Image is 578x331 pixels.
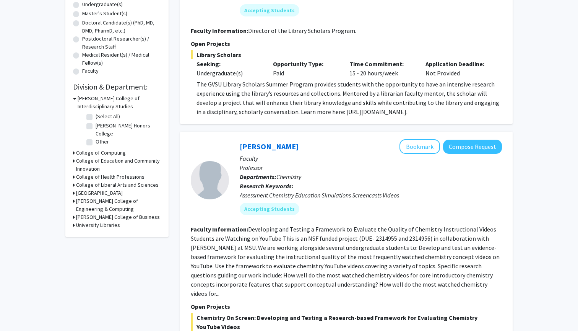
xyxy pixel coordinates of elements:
[191,302,502,311] p: Open Projects
[240,203,299,215] mat-chip: Accepting Students
[240,142,299,151] a: [PERSON_NAME]
[82,51,161,67] label: Medical Resident(s) / Medical Fellow(s)
[82,35,161,51] label: Postdoctoral Researcher(s) / Research Staff
[6,297,32,325] iframe: Chat
[191,225,248,233] b: Faculty Information:
[196,59,261,68] p: Seeking:
[73,82,161,91] h2: Division & Department:
[420,59,496,78] div: Not Provided
[76,213,160,221] h3: [PERSON_NAME] College of Business
[76,189,123,197] h3: [GEOGRAPHIC_DATA]
[78,95,161,111] h3: [PERSON_NAME] College of Interdisciplinary Studies
[82,19,161,35] label: Doctoral Candidate(s) (PhD, MD, DMD, PharmD, etc.)
[399,139,440,154] button: Add Deborah Herrington to Bookmarks
[76,181,159,189] h3: College of Liberal Arts and Sciences
[76,157,161,173] h3: College of Education and Community Innovation
[248,27,356,34] fg-read-more: Director of the Library Scholars Program.
[240,4,299,16] mat-chip: Accepting Students
[96,138,109,146] label: Other
[273,59,338,68] p: Opportunity Type:
[196,80,502,116] p: The GVSU Library Scholars Summer Program provides students with the opportunity to have an intens...
[240,191,502,200] div: Assessment Chemistry Education Simulations Screencasts Videos
[191,27,248,34] b: Faculty Information:
[344,59,420,78] div: 15 - 20 hours/week
[240,154,502,163] p: Faculty
[82,10,127,18] label: Master's Student(s)
[240,173,276,181] b: Departments:
[82,67,99,75] label: Faculty
[240,182,294,190] b: Research Keywords:
[76,197,161,213] h3: [PERSON_NAME] College of Engineering & Computing
[76,173,144,181] h3: College of Health Professions
[76,221,120,229] h3: University Libraries
[96,122,159,138] label: [PERSON_NAME] Honors College
[276,173,301,181] span: Chemistry
[425,59,490,68] p: Application Deadline:
[76,149,126,157] h3: College of Computing
[191,50,502,59] span: Library Scholars
[96,113,120,121] label: (Select All)
[196,68,261,78] div: Undergraduate(s)
[82,0,123,8] label: Undergraduate(s)
[443,140,502,154] button: Compose Request to Deborah Herrington
[240,163,502,172] p: Professor
[267,59,344,78] div: Paid
[349,59,414,68] p: Time Commitment:
[191,39,502,48] p: Open Projects
[191,225,500,297] fg-read-more: Developing and Testing a Framework to Evaluate the Quality of Chemistry Instructional Videos Stud...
